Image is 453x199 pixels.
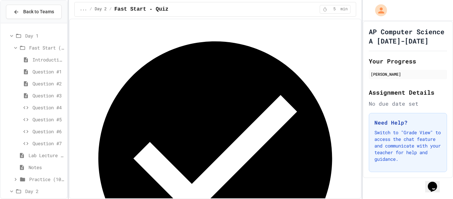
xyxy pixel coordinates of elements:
[371,71,445,77] div: [PERSON_NAME]
[25,32,64,39] span: Day 1
[114,5,168,13] span: Fast Start - Quiz
[109,7,112,12] span: /
[32,80,64,87] span: Question #2
[374,129,441,162] p: Switch to "Grade View" to access the chat feature and communicate with your teacher for help and ...
[29,152,64,159] span: Lab Lecture (15 mins)
[32,116,64,123] span: Question #5
[425,172,446,192] iframe: chat widget
[329,7,340,12] span: 5
[80,7,87,12] span: ...
[32,56,64,63] span: Introduction
[23,8,54,15] span: Back to Teams
[374,119,441,127] h3: Need Help?
[29,44,64,51] span: Fast Start (15 mins)
[6,5,62,19] button: Back to Teams
[369,100,447,108] div: No due date set
[29,164,64,171] span: Notes
[32,128,64,135] span: Question #6
[32,68,64,75] span: Question #1
[90,7,92,12] span: /
[32,104,64,111] span: Question #4
[29,176,64,183] span: Practice (10 mins)
[32,140,64,147] span: Question #7
[32,92,64,99] span: Question #3
[369,56,447,66] h2: Your Progress
[25,188,64,195] span: Day 2
[341,7,348,12] span: min
[368,3,389,18] div: My Account
[369,27,447,46] h1: AP Computer Science A [DATE]-[DATE]
[369,88,447,97] h2: Assignment Details
[95,7,107,12] span: Day 2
